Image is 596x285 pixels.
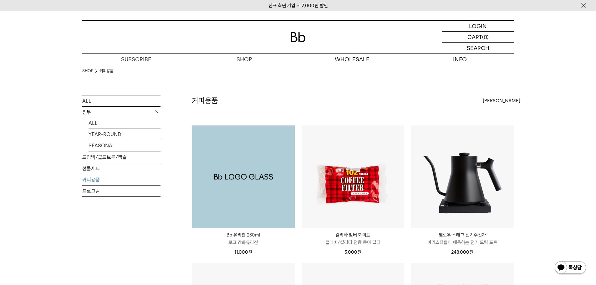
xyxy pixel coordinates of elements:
p: Bb 유리잔 230ml [192,231,295,239]
h2: 커피용품 [192,95,218,106]
img: 1000000621_add2_092.png [192,125,295,228]
p: LOGIN [469,21,487,31]
img: 펠로우 스태그 전기주전자 [411,125,514,228]
span: 원 [248,249,252,255]
a: SEASONAL [89,140,160,151]
a: 커피용품 [82,174,160,185]
p: 원두 [82,107,160,118]
a: 프로그램 [82,186,160,196]
p: 펠로우 스태그 전기주전자 [411,231,514,239]
a: ALL [89,118,160,129]
p: SEARCH [467,43,489,53]
a: SUBSCRIBE [82,54,190,65]
p: CART [467,32,482,42]
a: 칼리타 필터 화이트 클레버/칼리타 전용 종이 필터 [302,231,404,246]
img: 칼리타 필터 화이트 [302,125,404,228]
img: 로고 [291,32,306,42]
p: 로고 강화유리잔 [192,239,295,246]
a: Bb 유리잔 230ml 로고 강화유리잔 [192,231,295,246]
img: 카카오톡 채널 1:1 채팅 버튼 [554,261,587,276]
a: YEAR-ROUND [89,129,160,140]
span: 5,000 [344,249,361,255]
span: 11,000 [234,249,252,255]
span: 원 [357,249,361,255]
span: [PERSON_NAME] [483,97,520,104]
p: 바리스타들이 애용하는 전기 드립 포트 [411,239,514,246]
a: ALL [82,95,160,106]
a: SHOP [190,54,298,65]
a: 신규 회원 가입 시 3,000원 할인 [268,3,328,8]
p: WHOLESALE [298,54,406,65]
a: 드립백/콜드브루/캡슐 [82,152,160,163]
a: 선물세트 [82,163,160,174]
a: 펠로우 스태그 전기주전자 바리스타들이 애용하는 전기 드립 포트 [411,231,514,246]
p: (0) [482,32,489,42]
a: Bb 유리잔 230ml [192,125,295,228]
span: 248,000 [451,249,473,255]
a: LOGIN [442,21,514,32]
span: 원 [469,249,473,255]
a: CART (0) [442,32,514,43]
a: SHOP [82,68,93,74]
p: INFO [406,54,514,65]
p: 칼리타 필터 화이트 [302,231,404,239]
a: 커피용품 [99,68,113,74]
p: 클레버/칼리타 전용 종이 필터 [302,239,404,246]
